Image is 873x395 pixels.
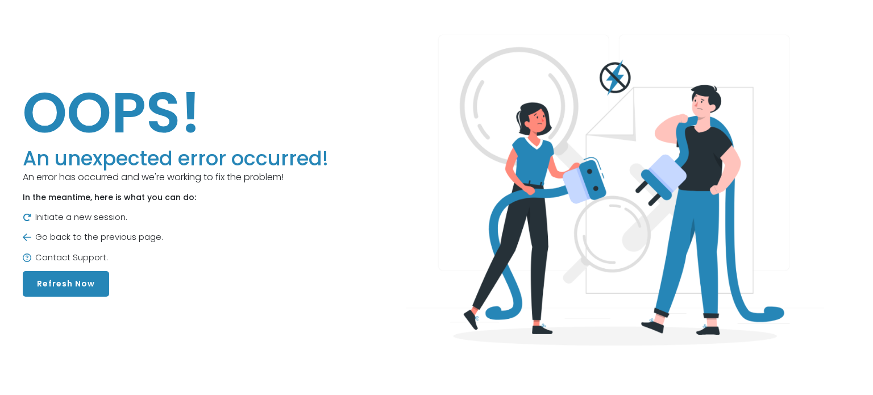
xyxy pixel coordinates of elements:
p: Go back to the previous page. [23,231,329,244]
button: Refresh Now [23,271,109,297]
p: Initiate a new session. [23,211,329,224]
h3: An unexpected error occurred! [23,147,329,171]
p: Contact Support. [23,251,329,264]
h1: OOPS! [23,78,329,147]
p: In the meantime, here is what you can do: [23,192,329,203]
p: An error has occurred and we're working to fix the problem! [23,171,329,184]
